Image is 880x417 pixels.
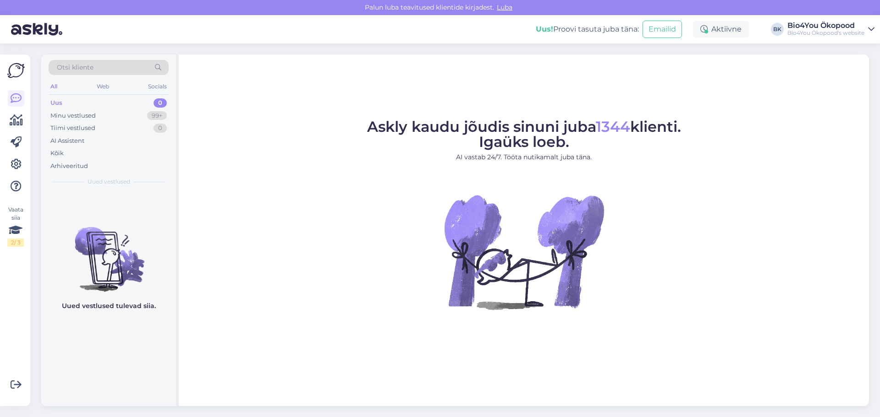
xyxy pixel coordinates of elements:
[643,21,682,38] button: Emailid
[7,238,24,247] div: 2 / 3
[50,162,88,171] div: Arhiveeritud
[147,111,167,120] div: 99+
[536,24,639,35] div: Proovi tasuta juba täna:
[367,152,681,162] p: AI vastab 24/7. Tööta nutikamalt juba täna.
[95,81,111,92] div: Web
[441,169,606,334] img: No Chat active
[41,211,176,293] img: No chats
[50,124,95,133] div: Tiimi vestlused
[50,149,64,158] div: Kõik
[50,98,62,108] div: Uus
[787,29,864,37] div: Bio4You Ökopood's website
[7,62,25,79] img: Askly Logo
[693,21,749,38] div: Aktiivne
[62,301,156,311] p: Uued vestlused tulevad siia.
[787,22,874,37] a: Bio4You ÖkopoodBio4You Ökopood's website
[50,136,84,146] div: AI Assistent
[787,22,864,29] div: Bio4You Ökopood
[771,23,784,36] div: BK
[367,118,681,151] span: Askly kaudu jõudis sinuni juba klienti. Igaüks loeb.
[536,25,553,33] b: Uus!
[49,81,59,92] div: All
[57,63,93,72] span: Otsi kliente
[7,206,24,247] div: Vaata siia
[154,98,167,108] div: 0
[146,81,169,92] div: Socials
[50,111,96,120] div: Minu vestlused
[596,118,630,135] span: 1344
[88,178,130,186] span: Uued vestlused
[494,3,515,11] span: Luba
[154,124,167,133] div: 0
